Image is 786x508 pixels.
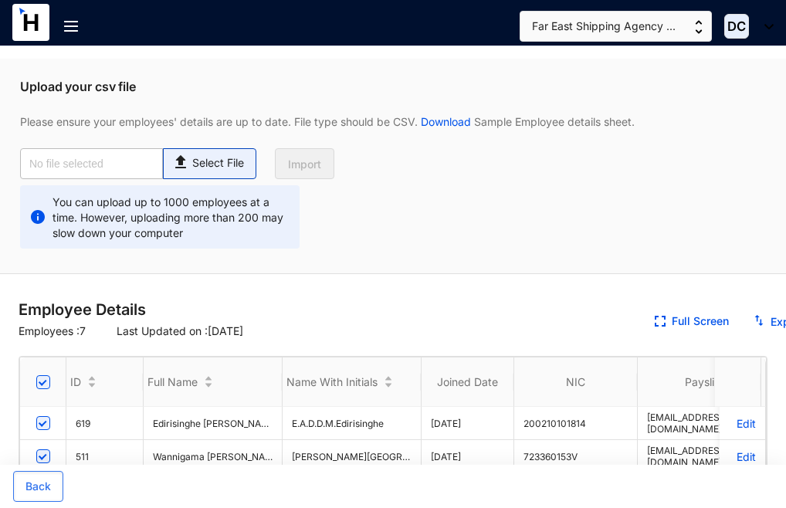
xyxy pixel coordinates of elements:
span: E.A.D.D.M.Edirisinghe [292,418,384,429]
td: 200210101814 [514,407,638,440]
p: Employees : 7 [19,323,86,339]
td: 619 [66,407,144,440]
td: [DATE] [422,407,514,440]
p: Upload your csv file [20,77,766,96]
th: Name With Initials [283,357,422,407]
p: Please ensure your employees' details are up to date. File type should be CSV. Sample Employee de... [20,96,766,148]
th: NIC [514,357,638,407]
span: Edirisinghe [PERSON_NAME] [PERSON_NAME] [153,418,355,429]
td: 723360153V [514,440,638,473]
img: menu-out.303cd30ef9f6dc493f087f509d1c4ae4.svg [64,21,78,32]
span: Wannigama [PERSON_NAME] [PERSON_NAME] [153,451,359,462]
img: dropdown-black.8e83cc76930a90b1a4fdb6d089b7bf3a.svg [757,24,774,29]
a: Full Screen [672,314,729,327]
p: Employee Details [19,299,146,320]
a: Edit [729,450,756,463]
img: up-down-arrow.74152d26bf9780fbf563ca9c90304185.svg [695,20,703,34]
span: [EMAIL_ADDRESS][DOMAIN_NAME] [647,445,729,468]
span: ID [70,375,81,388]
th: Joined Date [422,357,514,407]
th: ID [66,357,144,407]
span: DC [727,20,746,33]
button: Full Screen [642,306,741,337]
a: Edit [729,417,756,430]
span: Far East Shipping Agency ... [532,18,676,35]
th: Full Name [144,357,283,407]
button: Import [275,148,334,179]
span: [EMAIL_ADDRESS][DOMAIN_NAME] [647,411,729,435]
img: expand.44ba77930b780aef2317a7ddddf64422.svg [655,316,666,327]
input: No file selected [20,148,163,179]
span: Back [25,479,51,494]
p: You can upload up to 1000 employees at a time. However, uploading more than 200 may slow down you... [47,193,289,241]
img: upload-icon.e7779a65feecae32d790bdb39620e36f.svg [171,149,192,171]
button: Far East Shipping Agency ... [520,11,712,42]
img: alert-informational.856c831170432ec0227b3ddd54954d9a.svg [29,193,47,241]
td: [DATE] [422,440,514,473]
img: export.331d0dd4d426c9acf19646af862b8729.svg [754,315,764,326]
p: Last Updated on : [DATE] [117,323,243,339]
p: Select File [192,155,244,171]
span: Full Name [147,375,198,388]
td: 511 [66,440,144,473]
a: Download [418,115,474,128]
span: Name With Initials [286,375,378,388]
td: W. R. P. Perera [283,440,422,473]
button: Back [13,471,63,502]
